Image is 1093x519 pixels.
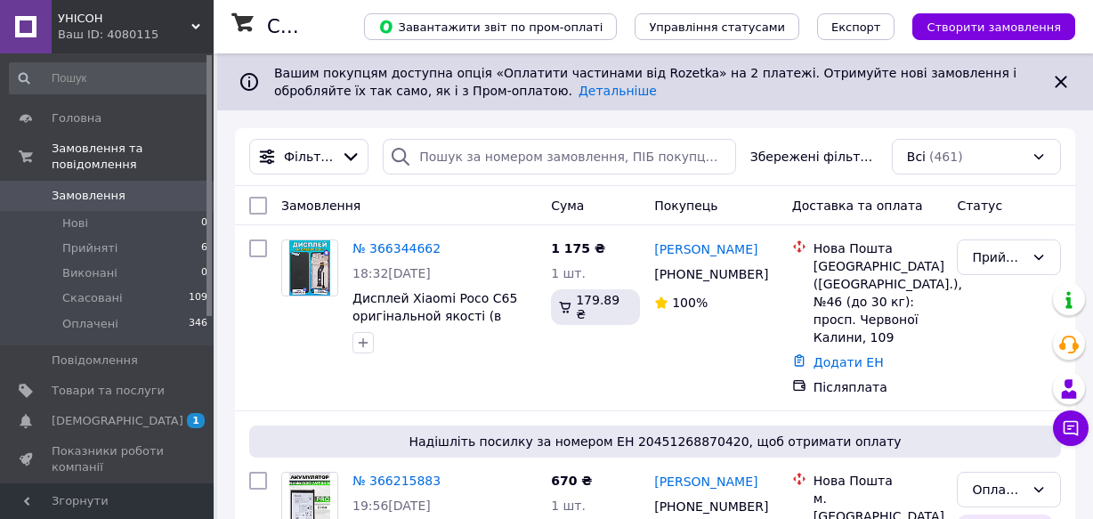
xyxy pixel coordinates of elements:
span: Завантажити звіт по пром-оплаті [378,19,603,35]
span: Замовлення [52,188,125,204]
span: Надішліть посилку за номером ЕН 20451268870420, щоб отримати оплату [256,433,1054,450]
div: Нова Пошта [814,472,943,490]
span: 670 ₴ [551,474,592,488]
span: Товари та послуги [52,383,165,399]
span: 0 [201,265,207,281]
a: № 366215883 [352,474,441,488]
a: Створити замовлення [895,19,1075,33]
span: 0 [201,215,207,231]
span: 346 [189,316,207,332]
div: [GEOGRAPHIC_DATA] ([GEOGRAPHIC_DATA].), №46 (до 30 кг): просп. Червоної Калини, 109 [814,257,943,346]
span: Повідомлення [52,353,138,369]
img: Фото товару [289,240,331,296]
div: Післяплата [814,378,943,396]
span: Нові [62,215,88,231]
span: Виконані [62,265,117,281]
span: Головна [52,110,101,126]
span: 6 [201,240,207,256]
h1: Список замовлень [267,16,448,37]
span: [DEMOGRAPHIC_DATA] [52,413,183,429]
span: УНІСОН [58,11,191,27]
span: 1 шт. [551,266,586,280]
span: Управління статусами [649,20,785,34]
span: 100% [672,296,708,310]
button: Управління статусами [635,13,799,40]
button: Створити замовлення [912,13,1075,40]
span: Замовлення та повідомлення [52,141,214,173]
button: Чат з покупцем [1053,410,1089,446]
span: Створити замовлення [927,20,1061,34]
button: Завантажити звіт по пром-оплаті [364,13,617,40]
span: Оплачені [62,316,118,332]
span: 18:32[DATE] [352,266,431,280]
input: Пошук за номером замовлення, ПІБ покупця, номером телефону, Email, номером накладної [383,139,735,174]
span: Покупець [654,199,717,213]
a: [PERSON_NAME] [654,240,757,258]
span: 1 шт. [551,499,586,513]
a: Фото товару [281,239,338,296]
span: Вашим покупцям доступна опція «Оплатити частинами від Rozetka» на 2 платежі. Отримуйте нові замов... [274,66,1016,98]
span: Прийняті [62,240,117,256]
a: Дисплей Xiaomi Poco C65 оригінальной якості (в рамці) , екран оригінал на Ксіомі Поко С65 [352,291,526,359]
span: Показники роботи компанії [52,443,165,475]
button: Експорт [817,13,895,40]
span: 1 [187,413,205,428]
div: [PHONE_NUMBER] [651,494,765,519]
div: Оплачено [972,480,1024,499]
span: Замовлення [281,199,360,213]
div: [PHONE_NUMBER] [651,262,765,287]
span: 1 175 ₴ [551,241,605,255]
span: Cума [551,199,584,213]
a: [PERSON_NAME] [654,473,757,491]
span: 109 [189,290,207,306]
span: (461) [929,150,963,164]
span: Збережені фільтри: [750,148,878,166]
span: Доставка та оплата [792,199,923,213]
div: Нова Пошта [814,239,943,257]
a: Додати ЕН [814,355,884,369]
span: 19:56[DATE] [352,499,431,513]
div: Ваш ID: 4080115 [58,27,214,43]
div: Прийнято [972,247,1024,267]
span: Експорт [831,20,881,34]
span: Скасовані [62,290,123,306]
a: Детальніше [579,84,657,98]
span: Всі [907,148,926,166]
div: 179.89 ₴ [551,289,640,325]
span: Статус [957,199,1002,213]
input: Пошук [9,62,209,94]
span: Фільтри [284,148,334,166]
a: № 366344662 [352,241,441,255]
